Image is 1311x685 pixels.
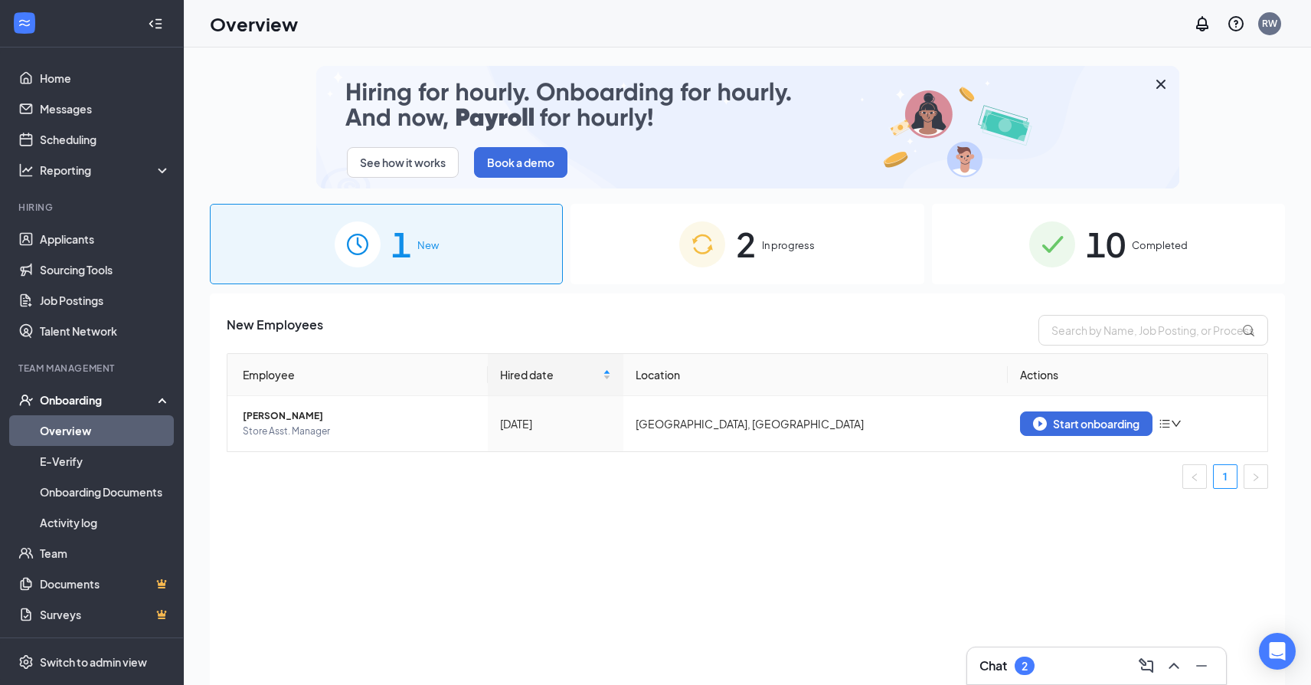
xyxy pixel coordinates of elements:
th: Location [623,354,1007,396]
a: Overview [40,415,171,446]
div: Open Intercom Messenger [1259,633,1296,670]
svg: Settings [18,654,34,670]
div: 2 [1022,660,1028,673]
div: Hiring [18,201,168,214]
a: DocumentsCrown [40,569,171,599]
span: [PERSON_NAME] [243,408,476,424]
span: New Employees [227,315,323,346]
button: See how it works [347,147,459,178]
th: Employee [227,354,488,396]
input: Search by Name, Job Posting, or Process [1038,315,1268,346]
button: Start onboarding [1020,411,1152,436]
a: Scheduling [40,124,171,155]
svg: Analysis [18,162,34,178]
div: Team Management [18,362,168,375]
span: bars [1159,418,1171,430]
button: ComposeMessage [1134,654,1159,678]
a: Activity log [40,507,171,538]
a: Sourcing Tools [40,254,171,285]
button: Minimize [1189,654,1214,678]
div: Switch to admin view [40,654,147,670]
svg: ChevronUp [1165,657,1183,675]
a: Job Postings [40,285,171,316]
button: left [1182,464,1207,489]
svg: UserCheck [18,392,34,408]
li: 1 [1213,464,1237,489]
a: 1 [1214,465,1237,488]
svg: Cross [1152,75,1170,93]
svg: WorkstreamLogo [17,15,32,31]
button: right [1244,464,1268,489]
span: Store Asst. Manager [243,424,476,439]
a: Home [40,63,171,93]
span: New [417,238,439,253]
svg: Notifications [1193,15,1211,33]
span: down [1171,418,1182,429]
h3: Chat [979,657,1007,674]
a: SurveysCrown [40,599,171,630]
a: Team [40,538,171,569]
span: 10 [1086,218,1126,270]
a: Talent Network [40,316,171,346]
td: [GEOGRAPHIC_DATA], [GEOGRAPHIC_DATA] [623,396,1007,451]
a: Applicants [40,224,171,254]
a: Onboarding Documents [40,477,171,507]
h1: Overview [210,11,298,37]
div: Start onboarding [1033,417,1139,431]
button: Book a demo [474,147,567,178]
li: Next Page [1244,464,1268,489]
li: Previous Page [1182,464,1207,489]
a: E-Verify [40,446,171,477]
span: Completed [1132,238,1188,253]
img: payroll-small.gif [316,66,1179,188]
svg: Minimize [1192,657,1211,675]
div: Reporting [40,162,172,178]
svg: Collapse [148,16,163,31]
div: Onboarding [40,392,158,408]
div: [DATE] [500,415,612,432]
div: RW [1262,17,1277,30]
span: left [1190,473,1199,482]
button: ChevronUp [1162,654,1186,678]
a: Messages [40,93,171,124]
span: 1 [391,218,411,270]
span: Hired date [500,366,600,383]
svg: ComposeMessage [1137,657,1156,675]
span: 2 [736,218,756,270]
th: Actions [1008,354,1268,396]
span: right [1251,473,1260,482]
span: In progress [762,238,815,253]
svg: QuestionInfo [1227,15,1245,33]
